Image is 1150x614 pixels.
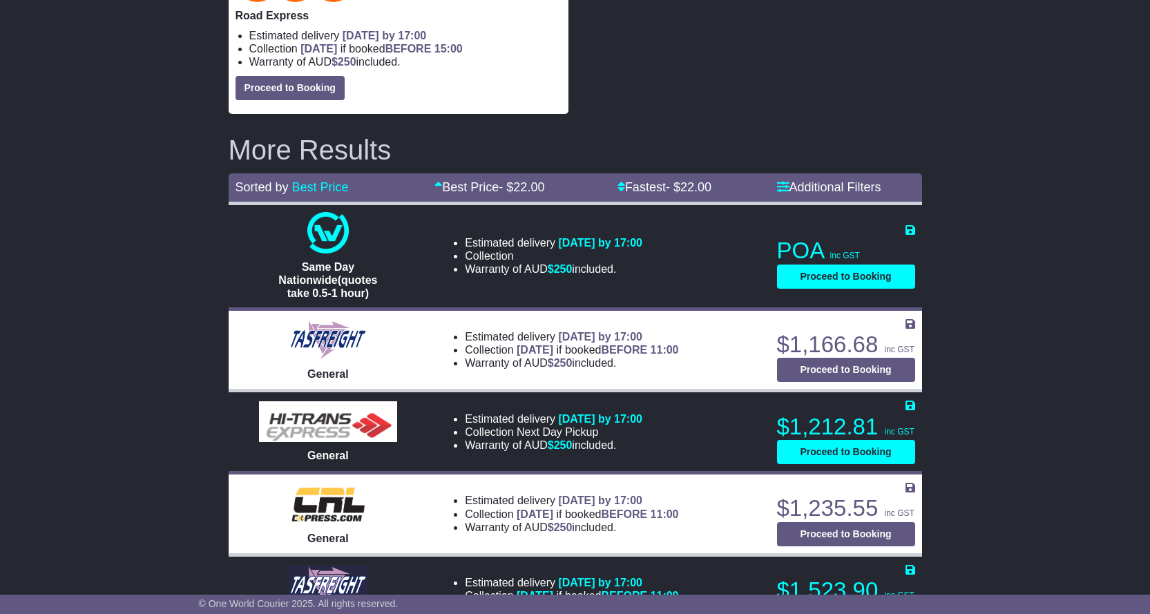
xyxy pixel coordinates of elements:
span: $ [548,357,573,369]
li: Collection [465,589,678,602]
span: General [307,533,349,544]
span: BEFORE [385,43,432,55]
li: Estimated delivery [465,412,642,425]
p: $1,212.81 [777,413,915,441]
span: inc GST [884,345,914,354]
li: Warranty of AUD included. [465,521,678,534]
li: Collection [249,42,562,55]
a: Best Price- $22.00 [434,180,544,194]
li: Warranty of AUD included. [465,356,678,370]
li: Warranty of AUD included. [249,55,562,68]
button: Proceed to Booking [777,522,915,546]
p: POA [777,237,915,265]
img: CRL: General [283,483,374,525]
span: [DATE] by 17:00 [558,237,642,249]
span: 250 [554,357,573,369]
img: Tasfreight: Express [289,565,367,606]
p: Road Express [236,9,562,22]
span: [DATE] by 17:00 [343,30,427,41]
span: 15:00 [434,43,463,55]
span: General [307,450,349,461]
span: [DATE] by 17:00 [558,577,642,588]
a: Fastest- $22.00 [617,180,711,194]
img: One World Courier: Same Day Nationwide(quotes take 0.5-1 hour) [307,212,349,253]
img: Tasfreight: General [289,319,367,361]
span: if booked [517,344,678,356]
span: [DATE] by 17:00 [558,331,642,343]
span: 250 [554,439,573,451]
li: Warranty of AUD included. [465,262,642,276]
span: Sorted by [236,180,289,194]
span: [DATE] by 17:00 [558,413,642,425]
li: Collection [465,425,642,439]
span: inc GST [830,251,860,260]
span: $ [332,56,356,68]
li: Estimated delivery [465,576,678,589]
li: Estimated delivery [465,494,678,507]
span: 250 [338,56,356,68]
span: $ [548,263,573,275]
button: Proceed to Booking [777,440,915,464]
li: Estimated delivery [465,236,642,249]
span: 11:00 [651,344,679,356]
li: Warranty of AUD included. [465,439,642,452]
span: [DATE] [517,344,553,356]
span: [DATE] [517,590,553,602]
span: 11:00 [651,508,679,520]
span: $ [548,439,573,451]
span: Next Day Pickup [517,426,598,438]
li: Collection [465,249,642,262]
span: - $ [499,180,544,194]
span: if booked [300,43,462,55]
a: Additional Filters [777,180,881,194]
p: $1,166.68 [777,331,915,358]
li: Estimated delivery [465,330,678,343]
span: inc GST [884,508,914,518]
span: [DATE] [517,508,553,520]
span: BEFORE [601,590,647,602]
span: 22.00 [513,180,544,194]
span: 22.00 [680,180,711,194]
span: [DATE] [300,43,337,55]
li: Collection [465,508,678,521]
li: Estimated delivery [249,29,562,42]
button: Proceed to Booking [777,358,915,382]
span: BEFORE [601,344,647,356]
img: HiTrans (Machship): General [259,401,397,442]
span: if booked [517,508,678,520]
span: BEFORE [601,508,647,520]
p: $1,523.90 [777,577,915,604]
h2: More Results [229,135,922,165]
span: [DATE] by 17:00 [558,495,642,506]
span: if booked [517,590,678,602]
span: 250 [554,263,573,275]
span: $ [548,521,573,533]
a: Best Price [292,180,349,194]
span: © One World Courier 2025. All rights reserved. [199,598,399,609]
button: Proceed to Booking [236,76,345,100]
span: Same Day Nationwide(quotes take 0.5-1 hour) [278,261,377,299]
button: Proceed to Booking [777,265,915,289]
span: 250 [554,521,573,533]
span: - $ [666,180,711,194]
span: inc GST [884,591,914,600]
span: 11:00 [651,590,679,602]
span: inc GST [884,427,914,436]
li: Collection [465,343,678,356]
p: $1,235.55 [777,495,915,522]
span: General [307,368,349,380]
